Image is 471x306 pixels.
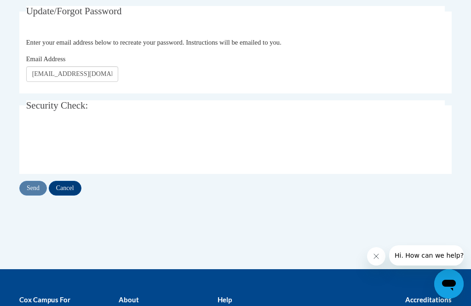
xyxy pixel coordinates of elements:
[26,6,122,17] span: Update/Forgot Password
[26,55,66,63] span: Email Address
[389,245,464,266] iframe: Message from company
[434,269,464,299] iframe: Button to launch messaging window
[367,247,385,266] iframe: Close message
[26,100,88,111] span: Security Check:
[26,39,281,46] span: Enter your email address below to recreate your password. Instructions will be emailed to you.
[26,66,118,82] input: Email
[19,295,70,304] b: Cox Campus For
[218,295,232,304] b: Help
[26,127,166,162] iframe: reCAPTCHA
[119,295,139,304] b: About
[405,295,452,304] b: Accreditations
[49,181,81,196] input: Cancel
